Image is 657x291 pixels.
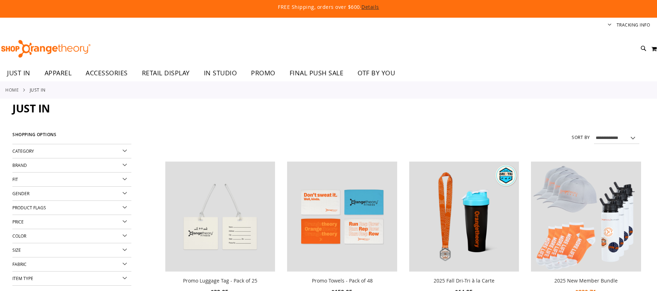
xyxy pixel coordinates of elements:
a: 2025 Fall Dri-Tri à la Carte [409,162,519,273]
a: Promo Towels - Pack of 48 [312,277,373,284]
div: Item Type [12,272,131,286]
span: OTF BY YOU [358,65,395,81]
span: Fabric [12,261,27,267]
a: IN STUDIO [197,65,244,81]
img: 2025 New Member Bundle [531,162,641,272]
a: Promo Luggage Tag - Pack of 25 [183,277,257,284]
span: IN STUDIO [204,65,237,81]
span: Fit [12,176,18,182]
span: FINAL PUSH SALE [290,65,344,81]
span: Category [12,148,34,154]
a: Home [5,87,19,93]
span: PROMO [251,65,275,81]
a: Promo Luggage Tag - Pack of 25 [165,162,275,273]
span: Product Flags [12,205,46,210]
span: Price [12,219,24,225]
strong: Shopping Options [12,129,131,144]
div: Gender [12,187,131,201]
button: Account menu [608,22,611,29]
a: PROMO [244,65,282,81]
a: 2025 Fall Dri-Tri à la Carte [434,277,495,284]
img: Promo Towels - Pack of 48 [287,162,397,272]
img: Promo Luggage Tag - Pack of 25 [165,162,275,272]
a: ACCESSORIES [79,65,135,81]
span: JUST IN [12,101,50,116]
div: Size [12,243,131,257]
a: Details [361,4,379,10]
span: APPAREL [45,65,72,81]
a: APPAREL [38,65,79,81]
a: Promo Towels - Pack of 48 [287,162,397,273]
span: Size [12,247,21,253]
span: Gender [12,191,29,196]
img: 2025 Fall Dri-Tri à la Carte [409,162,519,272]
span: Item Type [12,275,33,281]
span: Brand [12,162,27,168]
a: OTF BY YOU [350,65,402,81]
div: Product Flags [12,201,131,215]
a: FINAL PUSH SALE [282,65,351,81]
strong: JUST IN [30,87,46,93]
span: ACCESSORIES [86,65,128,81]
span: RETAIL DISPLAY [142,65,190,81]
span: Color [12,233,26,239]
span: JUST IN [7,65,30,81]
div: Brand [12,158,131,173]
p: FREE Shipping, orders over $600. [116,4,541,11]
a: 2025 New Member Bundle [554,277,618,284]
div: Price [12,215,131,229]
div: Color [12,229,131,243]
a: 2025 New Member Bundle [531,162,641,273]
a: Tracking Info [617,22,650,28]
label: Sort By [572,134,590,140]
div: Fit [12,173,131,187]
div: Fabric [12,257,131,272]
a: RETAIL DISPLAY [135,65,197,81]
div: Category [12,144,131,158]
